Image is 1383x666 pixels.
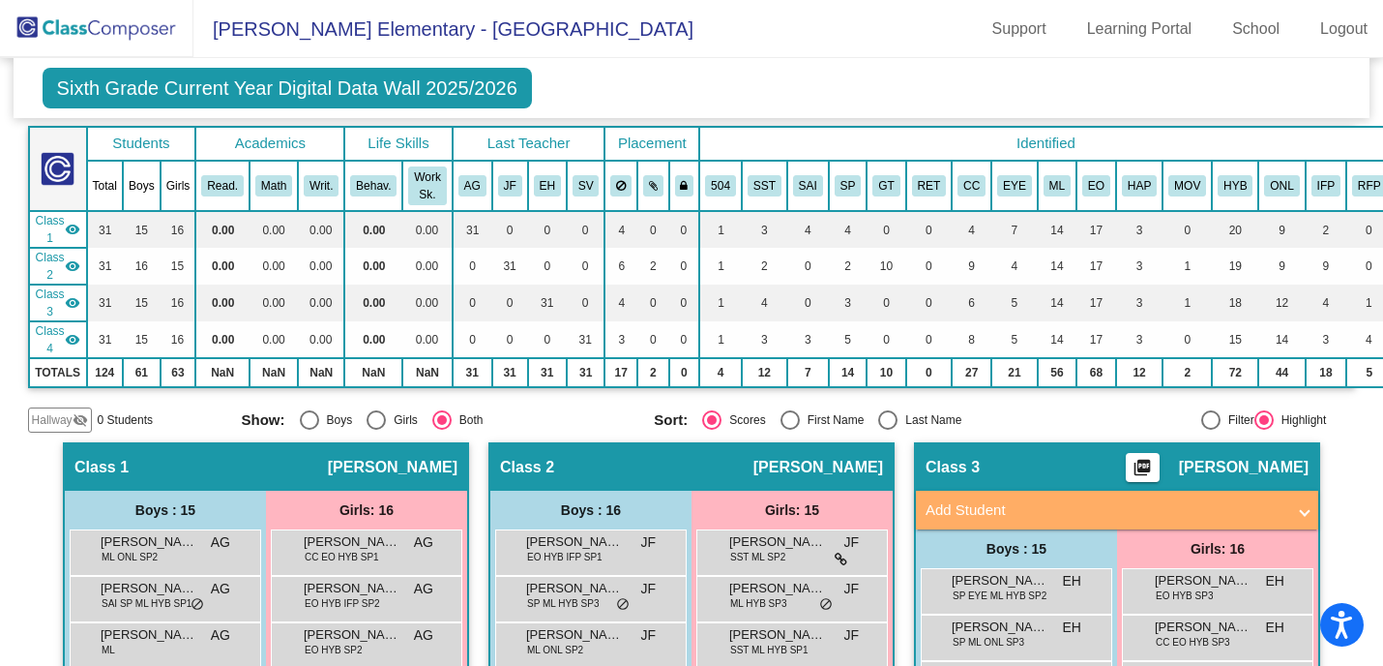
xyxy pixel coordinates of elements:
[1116,248,1162,285] td: 3
[195,248,250,285] td: 0.00
[829,211,868,248] td: 4
[1162,285,1212,321] td: 1
[1258,248,1305,285] td: 9
[721,411,765,429] div: Scores
[402,248,452,285] td: 0.00
[1221,411,1254,429] div: Filter
[1038,248,1076,285] td: 14
[906,211,953,248] td: 0
[699,161,742,211] th: 504 Plan
[195,321,250,358] td: 0.00
[730,550,785,564] span: SST ML SP2
[528,161,567,211] th: Estefania Hurtado
[867,321,905,358] td: 0
[991,161,1038,211] th: Wears Eyeglasses
[637,285,669,321] td: 0
[906,248,953,285] td: 0
[123,248,161,285] td: 16
[748,175,781,197] button: SST
[604,285,637,321] td: 4
[1116,285,1162,321] td: 3
[912,175,947,197] button: RET
[1076,321,1116,358] td: 17
[1162,358,1212,387] td: 2
[1258,161,1305,211] th: Online
[528,248,567,285] td: 0
[843,579,859,599] span: JF
[1155,618,1251,637] span: [PERSON_NAME]
[1038,211,1076,248] td: 14
[43,68,532,108] span: Sixth Grade Current Year Digital Data Wall 2025/2026
[402,358,452,387] td: NaN
[453,285,492,321] td: 0
[567,161,605,211] th: Selem Victoria
[453,161,492,211] th: Alejandra Grande
[298,285,344,321] td: 0.00
[906,358,953,387] td: 0
[161,211,196,248] td: 16
[567,358,605,387] td: 31
[729,532,826,552] span: [PERSON_NAME]
[492,285,528,321] td: 0
[36,212,65,247] span: Class 1
[101,532,197,552] span: [PERSON_NAME]
[402,321,452,358] td: 0.00
[36,286,65,320] span: Class 3
[453,321,492,358] td: 0
[87,211,123,248] td: 31
[867,285,905,321] td: 0
[952,248,991,285] td: 9
[74,458,129,477] span: Class 1
[567,248,605,285] td: 0
[953,589,1046,603] span: SP EYE ML HYB SP2
[1072,14,1208,45] a: Learning Portal
[977,14,1062,45] a: Support
[65,295,80,311] mat-icon: visibility
[534,175,561,197] button: EH
[201,175,244,197] button: Read.
[742,285,787,321] td: 4
[604,161,637,211] th: Keep away students
[637,358,669,387] td: 2
[298,321,344,358] td: 0.00
[1116,161,1162,211] th: Highly Attentive Parent
[402,211,452,248] td: 0.00
[65,258,80,274] mat-icon: visibility
[344,248,402,285] td: 0.00
[637,161,669,211] th: Keep with students
[526,579,623,598] span: [PERSON_NAME]
[1311,175,1340,197] button: IFP
[952,161,991,211] th: Recommended for Combo Class
[65,332,80,348] mat-icon: visibility
[699,248,742,285] td: 1
[492,248,528,285] td: 31
[567,321,605,358] td: 31
[414,579,433,599] span: AG
[829,285,868,321] td: 3
[1212,321,1258,358] td: 15
[604,127,699,161] th: Placement
[36,322,65,357] span: Class 4
[829,358,868,387] td: 14
[835,175,862,197] button: SP
[604,248,637,285] td: 6
[328,458,457,477] span: [PERSON_NAME]
[637,321,669,358] td: 0
[1076,161,1116,211] th: English Only, IFEP, LFEP
[386,411,418,429] div: Girls
[1179,458,1309,477] span: [PERSON_NAME]
[1218,175,1252,197] button: HYB
[250,285,298,321] td: 0.00
[952,211,991,248] td: 4
[500,458,554,477] span: Class 2
[604,358,637,387] td: 17
[65,222,80,237] mat-icon: visibility
[819,597,833,613] span: do_not_disturb_alt
[952,285,991,321] td: 6
[344,321,402,358] td: 0.00
[195,127,344,161] th: Academics
[492,321,528,358] td: 0
[730,596,787,611] span: ML HYB SP3
[843,532,859,553] span: JF
[527,550,603,564] span: EO HYB IFP SP1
